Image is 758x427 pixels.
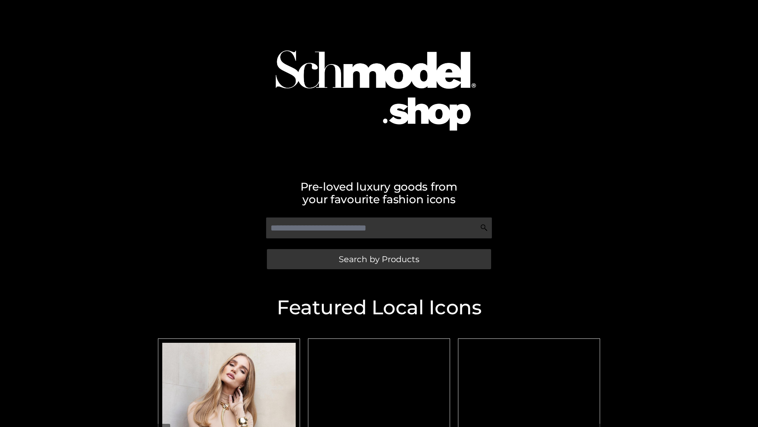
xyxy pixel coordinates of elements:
h2: Pre-loved luxury goods from your favourite fashion icons [154,180,604,206]
span: Search by Products [339,255,419,263]
h2: Featured Local Icons​ [154,298,604,317]
a: Search by Products [267,249,491,269]
img: Search Icon [480,224,488,232]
